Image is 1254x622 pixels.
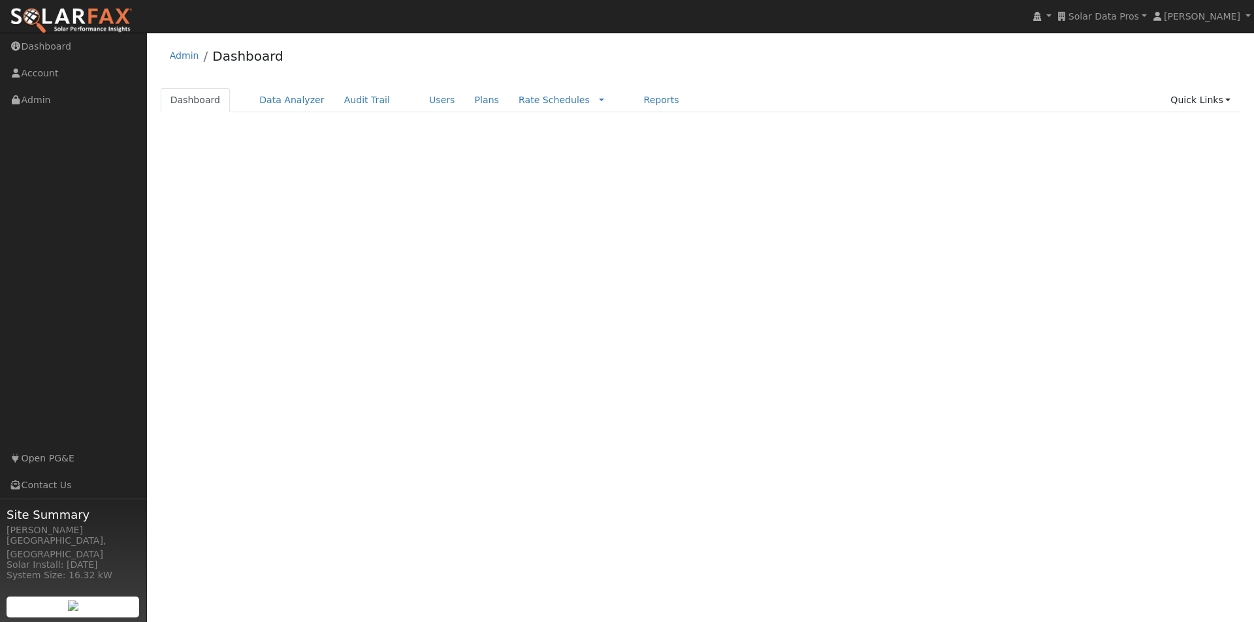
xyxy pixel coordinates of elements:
img: SolarFax [10,7,133,35]
div: System Size: 16.32 kW [7,568,140,582]
a: Dashboard [212,48,283,64]
span: [PERSON_NAME] [1164,11,1240,22]
a: Quick Links [1161,88,1240,112]
div: Solar Install: [DATE] [7,558,140,572]
a: Reports [634,88,688,112]
a: Dashboard [161,88,231,112]
div: [GEOGRAPHIC_DATA], [GEOGRAPHIC_DATA] [7,534,140,561]
span: Solar Data Pros [1069,11,1139,22]
a: Rate Schedules [519,95,590,105]
a: Data Analyzer [249,88,334,112]
a: Users [419,88,465,112]
a: Admin [170,50,199,61]
span: Site Summary [7,506,140,523]
div: [PERSON_NAME] [7,523,140,537]
a: Audit Trail [334,88,400,112]
a: Plans [465,88,509,112]
img: retrieve [68,600,78,611]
